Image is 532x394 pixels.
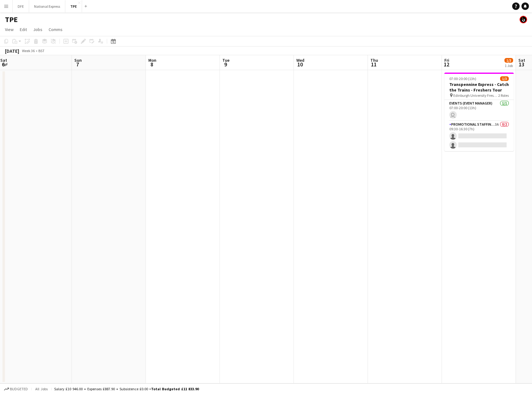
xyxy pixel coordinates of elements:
[295,61,304,68] span: 10
[443,61,449,68] span: 12
[444,121,514,151] app-card-role: Promotional Staffing (Brand Ambassadors)3A0/209:30-16:30 (7h)
[20,48,36,53] span: Week 36
[34,387,49,391] span: All jobs
[3,386,29,392] button: Budgeted
[13,0,29,12] button: DFE
[31,25,45,34] a: Jobs
[33,27,42,32] span: Jobs
[500,76,509,81] span: 1/3
[73,61,82,68] span: 7
[222,57,229,63] span: Tue
[504,58,513,63] span: 1/3
[444,73,514,151] app-job-card: 07:00-20:00 (13h)1/3Transpennine Express - Catch the Trains - Freshers Tour Edinburgh University ...
[518,57,525,63] span: Sat
[49,27,63,32] span: Comms
[517,61,525,68] span: 13
[369,61,378,68] span: 11
[221,61,229,68] span: 9
[444,57,449,63] span: Fri
[5,27,14,32] span: View
[20,27,27,32] span: Edit
[370,57,378,63] span: Thu
[74,57,82,63] span: Sun
[17,25,29,34] a: Edit
[453,93,498,98] span: Edinburgh University Freshers Fair
[296,57,304,63] span: Wed
[147,61,156,68] span: 8
[151,387,199,391] span: Total Budgeted £11 833.90
[148,57,156,63] span: Mon
[0,57,7,63] span: Sat
[38,48,45,53] div: BST
[65,0,82,12] button: TPE
[54,387,199,391] div: Salary £10 946.00 + Expenses £887.90 + Subsistence £0.00 =
[29,0,65,12] button: National Express
[46,25,65,34] a: Comms
[449,76,476,81] span: 07:00-20:00 (13h)
[498,93,509,98] span: 2 Roles
[2,25,16,34] a: View
[5,48,19,54] div: [DATE]
[5,15,18,24] h1: TPE
[520,16,527,23] app-user-avatar: Tim Bodenham
[10,387,28,391] span: Budgeted
[444,82,514,93] h3: Transpennine Express - Catch the Trains - Freshers Tour
[505,63,513,68] div: 1 Job
[444,100,514,121] app-card-role: Events (Event Manager)1/107:00-20:00 (13h)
